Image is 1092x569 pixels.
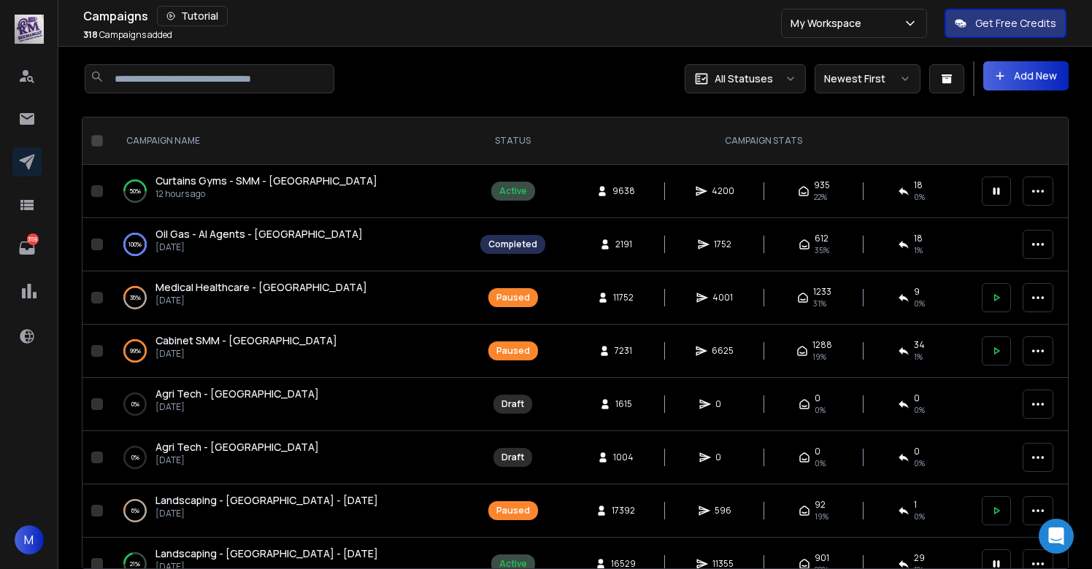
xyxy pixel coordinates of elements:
[914,339,925,351] span: 34
[914,552,925,564] span: 29
[155,227,363,241] a: Oil Gas - AI Agents - [GEOGRAPHIC_DATA]
[914,499,917,511] span: 1
[914,233,923,244] span: 18
[131,397,139,411] p: 0 %
[499,185,527,197] div: Active
[155,508,378,519] p: [DATE]
[155,333,337,348] a: Cabinet SMM - [GEOGRAPHIC_DATA]
[155,440,319,454] a: Agri Tech - [GEOGRAPHIC_DATA]
[155,174,377,188] a: Curtains Gyms - SMM - [GEOGRAPHIC_DATA]
[715,452,730,463] span: 0
[83,6,781,26] div: Campaigns
[815,392,820,404] span: 0
[815,511,828,522] span: 19 %
[814,191,827,203] span: 22 %
[496,505,530,516] div: Paused
[12,233,42,263] a: 359
[155,188,377,200] p: 12 hours ago
[155,493,378,507] span: Landscaping - [GEOGRAPHIC_DATA] - [DATE]
[129,184,141,198] p: 50 %
[15,15,44,44] img: logo
[501,398,524,410] div: Draft
[15,525,44,554] button: M
[914,351,923,363] span: 1 %
[131,503,139,518] p: 6 %
[1039,519,1074,554] div: Open Intercom Messenger
[812,339,832,351] span: 1288
[815,446,820,457] span: 0
[27,233,39,245] p: 359
[712,292,733,303] span: 4001
[914,179,923,191] span: 18
[815,552,829,564] span: 901
[109,431,472,484] td: 0%Agri Tech - [GEOGRAPHIC_DATA][DATE]
[155,546,378,561] a: Landscaping - [GEOGRAPHIC_DATA] - [DATE]
[914,446,920,457] span: 0
[613,452,634,463] span: 1004
[472,117,554,165] th: STATUS
[714,239,731,250] span: 1752
[155,241,363,253] p: [DATE]
[155,493,378,508] a: Landscaping - [GEOGRAPHIC_DATA] - [DATE]
[155,401,319,413] p: [DATE]
[615,398,632,410] span: 1615
[155,348,337,360] p: [DATE]
[815,499,826,511] span: 92
[983,61,1069,90] button: Add New
[815,404,826,416] span: 0%
[815,244,829,256] span: 35 %
[815,233,828,244] span: 612
[612,505,635,516] span: 17392
[791,16,867,31] p: My Workspace
[130,290,141,305] p: 36 %
[109,325,472,378] td: 99%Cabinet SMM - [GEOGRAPHIC_DATA][DATE]
[496,292,530,303] div: Paused
[615,239,632,250] span: 2191
[155,227,363,241] span: Oil Gas - AI Agents - [GEOGRAPHIC_DATA]
[914,457,925,469] span: 0%
[155,440,319,454] span: Agri Tech - [GEOGRAPHIC_DATA]
[914,404,925,416] span: 0%
[914,286,920,298] span: 9
[715,71,773,86] p: All Statuses
[130,344,141,358] p: 99 %
[712,185,734,197] span: 4200
[612,185,635,197] span: 9638
[155,387,319,400] span: Agri Tech - [GEOGRAPHIC_DATA]
[813,298,826,309] span: 31 %
[975,16,1056,31] p: Get Free Credits
[155,333,337,347] span: Cabinet SMM - [GEOGRAPHIC_DATA]
[712,345,734,357] span: 6625
[613,292,634,303] span: 11752
[131,450,139,465] p: 0 %
[914,191,925,203] span: 0 %
[945,9,1066,38] button: Get Free Credits
[815,457,826,469] span: 0%
[109,218,472,271] td: 100%Oil Gas - AI Agents - [GEOGRAPHIC_DATA][DATE]
[155,295,367,306] p: [DATE]
[814,179,830,191] span: 935
[157,6,228,26] button: Tutorial
[813,286,831,298] span: 1233
[715,398,730,410] span: 0
[128,237,142,252] p: 100 %
[715,505,731,516] span: 596
[83,29,172,41] p: Campaigns added
[109,378,472,431] td: 0%Agri Tech - [GEOGRAPHIC_DATA][DATE]
[155,454,319,466] p: [DATE]
[914,511,925,522] span: 0 %
[501,452,524,463] div: Draft
[109,484,472,538] td: 6%Landscaping - [GEOGRAPHIC_DATA] - [DATE][DATE]
[812,351,826,363] span: 19 %
[914,298,925,309] span: 0 %
[914,244,923,256] span: 1 %
[155,280,367,295] a: Medical Healthcare - [GEOGRAPHIC_DATA]
[554,117,973,165] th: CAMPAIGN STATS
[615,345,632,357] span: 7231
[488,239,537,250] div: Completed
[914,392,920,404] span: 0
